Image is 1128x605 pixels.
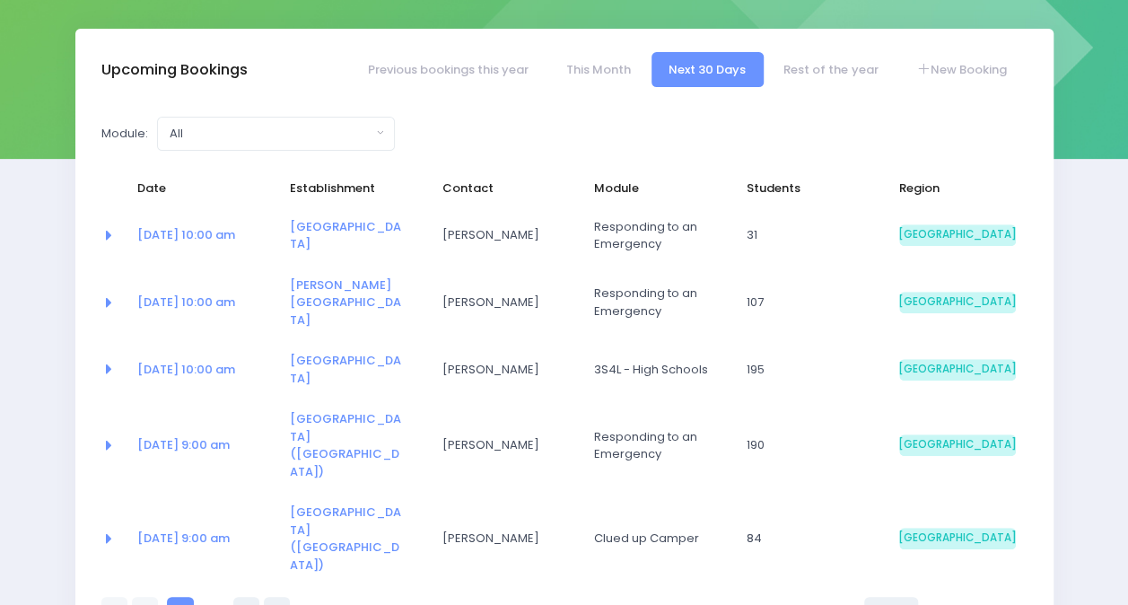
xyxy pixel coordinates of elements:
td: South Island [888,206,1027,265]
td: <a href="https://app.stjis.org.nz/bookings/523877" class="font-weight-bold">28 Oct at 10:00 am</a> [126,340,278,399]
a: This Month [548,52,648,87]
a: Previous bookings this year [350,52,546,87]
span: Module [594,180,711,197]
td: 31 [735,206,888,265]
div: All [170,125,372,143]
a: Next 30 Days [651,52,764,87]
span: 107 [747,294,863,311]
a: [PERSON_NAME][GEOGRAPHIC_DATA] [290,276,401,329]
a: [DATE] 10:00 am [137,294,235,311]
span: [PERSON_NAME] [442,294,558,311]
label: Module: [101,125,148,143]
td: Clued up Camper [582,492,735,585]
td: Nicki Radka [430,399,582,492]
td: South Island [888,340,1027,399]
td: Lana Stevens [430,265,582,341]
td: <a href="https://app.stjis.org.nz/establishments/205558" class="font-weight-bold">St Theresa's Sc... [278,492,431,585]
span: Date [137,180,254,197]
span: [PERSON_NAME] [442,436,558,454]
span: 195 [747,361,863,379]
span: 190 [747,436,863,454]
a: [DATE] 10:00 am [137,361,235,378]
td: Responding to an Emergency [582,206,735,265]
span: Responding to an Emergency [594,218,711,253]
td: Angie Campbell [430,206,582,265]
td: <a href="https://app.stjis.org.nz/bookings/523581" class="font-weight-bold">03 Nov at 9:00 am</a> [126,399,278,492]
a: [GEOGRAPHIC_DATA] ([GEOGRAPHIC_DATA]) [290,504,401,574]
span: [GEOGRAPHIC_DATA] [899,292,1016,313]
td: <a href="https://app.stjis.org.nz/establishments/205844" class="font-weight-bold">Mararoa School</a> [278,206,431,265]
td: Nicki Radka [430,492,582,585]
td: <a href="https://app.stjis.org.nz/establishments/205558" class="font-weight-bold">St Theresa's Sc... [278,399,431,492]
td: 107 [735,265,888,341]
span: 3S4L - High Schools [594,361,711,379]
span: Students [747,180,863,197]
span: 84 [747,530,863,548]
span: Clued up Camper [594,530,711,548]
span: [GEOGRAPHIC_DATA] [899,359,1016,381]
span: Responding to an Emergency [594,285,711,320]
a: Rest of the year [766,52,896,87]
td: South Island [888,492,1027,585]
td: <a href="https://app.stjis.org.nz/bookings/524210" class="font-weight-bold">22 Oct at 10:00 am</a> [126,265,278,341]
a: [DATE] 9:00 am [137,530,230,547]
td: <a href="https://app.stjis.org.nz/establishments/204809" class="font-weight-bold">Lumsden School</a> [278,265,431,341]
span: [PERSON_NAME] [442,530,558,548]
td: 190 [735,399,888,492]
td: <a href="https://app.stjis.org.nz/bookings/524061" class="font-weight-bold">21 Oct at 10:00 am</a> [126,206,278,265]
span: Region [899,180,1016,197]
td: South Island [888,265,1027,341]
span: [PERSON_NAME] [442,361,558,379]
a: [DATE] 10:00 am [137,226,235,243]
span: Establishment [290,180,407,197]
td: 3S4L - High Schools [582,340,735,399]
span: Contact [442,180,558,197]
h3: Upcoming Bookings [101,61,248,79]
span: [PERSON_NAME] [442,226,558,244]
td: <a href="https://app.stjis.org.nz/establishments/209107" class="font-weight-bold">Māruawai Colleg... [278,340,431,399]
span: Responding to an Emergency [594,428,711,463]
span: [GEOGRAPHIC_DATA] [899,528,1016,549]
td: 195 [735,340,888,399]
a: [DATE] 9:00 am [137,436,230,453]
td: Amy Christie [430,340,582,399]
button: All [157,117,395,151]
td: 84 [735,492,888,585]
a: [GEOGRAPHIC_DATA] ([GEOGRAPHIC_DATA]) [290,410,401,480]
span: [GEOGRAPHIC_DATA] [899,434,1016,456]
td: Responding to an Emergency [582,265,735,341]
a: [GEOGRAPHIC_DATA] [290,218,401,253]
span: 31 [747,226,863,244]
span: [GEOGRAPHIC_DATA] [899,224,1016,246]
td: Responding to an Emergency [582,399,735,492]
a: [GEOGRAPHIC_DATA] [290,352,401,387]
a: New Booking [898,52,1024,87]
td: <a href="https://app.stjis.org.nz/bookings/523582" class="font-weight-bold">06 Nov at 9:00 am</a> [126,492,278,585]
td: South Island [888,399,1027,492]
